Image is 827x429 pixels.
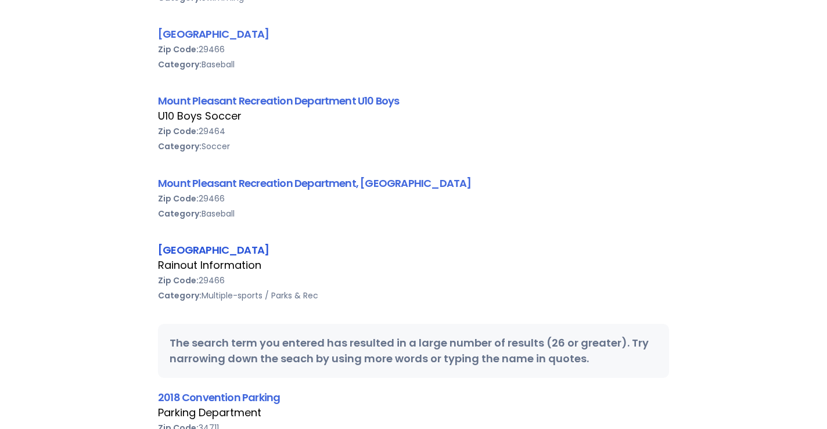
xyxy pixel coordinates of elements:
div: 29464 [158,124,669,139]
div: 29466 [158,42,669,57]
b: Zip Code: [158,125,199,137]
a: [GEOGRAPHIC_DATA] [158,243,269,257]
b: Category: [158,208,202,219]
b: Category: [158,140,202,152]
div: Mount Pleasant Recreation Department U10 Boys [158,93,669,109]
b: Zip Code: [158,275,199,286]
b: Category: [158,290,202,301]
div: 29466 [158,191,669,206]
b: Category: [158,59,202,70]
div: [GEOGRAPHIC_DATA] [158,26,669,42]
b: Zip Code: [158,193,199,204]
a: [GEOGRAPHIC_DATA] [158,27,269,41]
div: [GEOGRAPHIC_DATA] [158,242,669,258]
div: U10 Boys Soccer [158,109,669,124]
div: Soccer [158,139,669,154]
div: The search term you entered has resulted in a large number of results (26 or greater). Try narrow... [158,324,669,377]
a: Mount Pleasant Recreation Department, [GEOGRAPHIC_DATA] [158,176,471,190]
div: Rainout Information [158,258,669,273]
div: 29466 [158,273,669,288]
b: Zip Code: [158,44,199,55]
a: Mount Pleasant Recreation Department U10 Boys [158,93,400,108]
div: Baseball [158,206,669,221]
div: Baseball [158,57,669,72]
a: 2018 Convention Parking [158,390,280,405]
div: Mount Pleasant Recreation Department, [GEOGRAPHIC_DATA] [158,175,669,191]
div: Parking Department [158,405,669,420]
div: 2018 Convention Parking [158,390,669,405]
div: Multiple-sports / Parks & Rec [158,288,669,303]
